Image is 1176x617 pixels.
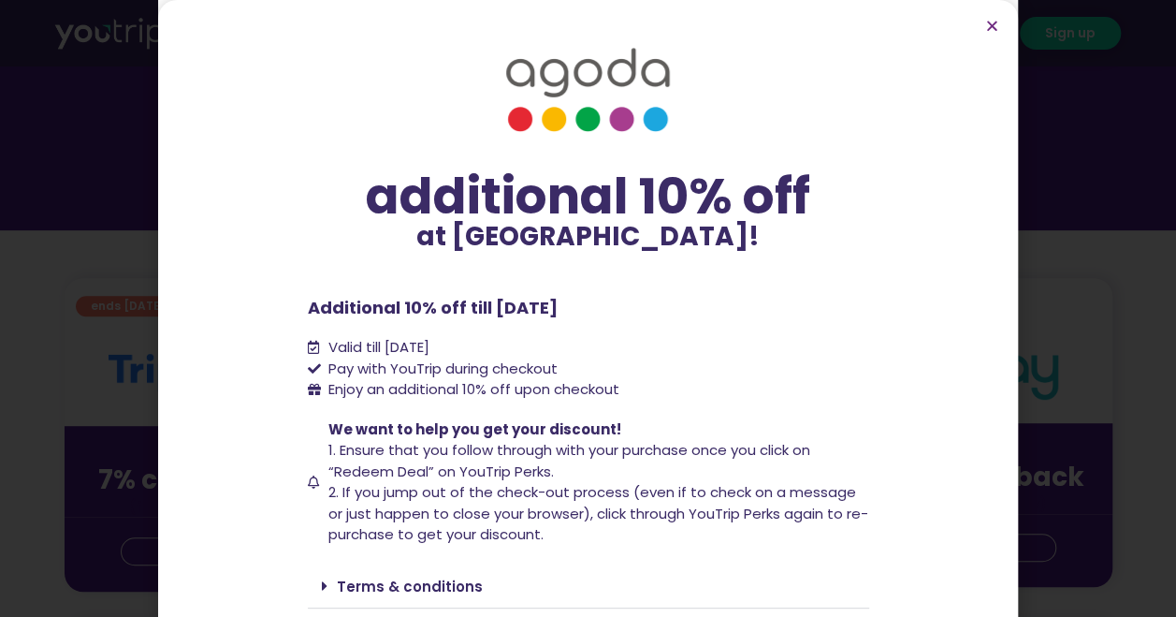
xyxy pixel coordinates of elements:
a: Terms & conditions [337,577,483,596]
span: 2. If you jump out of the check-out process (even if to check on a message or just happen to clos... [328,482,868,544]
span: Valid till [DATE] [324,337,429,359]
div: additional 10% off [308,169,869,224]
p: Additional 10% off till [DATE] [308,295,869,320]
span: 1. Ensure that you follow through with your purchase once you click on “Redeem Deal” on YouTrip P... [328,440,810,481]
a: Close [985,19,999,33]
div: Terms & conditions [308,565,869,609]
span: We want to help you get your discount! [328,419,621,439]
span: Enjoy an additional 10% off upon checkout [328,379,619,399]
span: Pay with YouTrip during checkout [324,359,558,380]
p: at [GEOGRAPHIC_DATA]! [308,224,869,250]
